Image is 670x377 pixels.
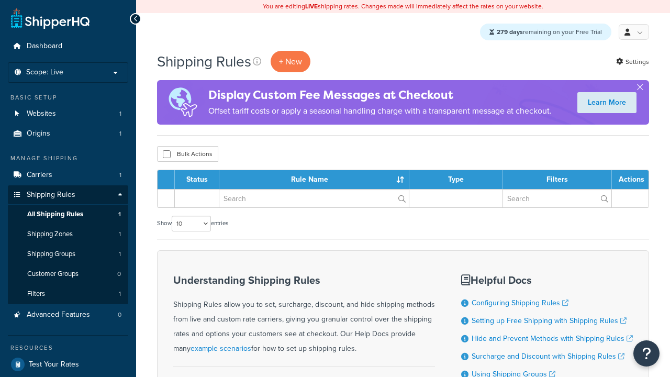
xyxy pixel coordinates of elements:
[472,297,568,308] a: Configuring Shipping Rules
[27,191,75,199] span: Shipping Rules
[8,225,128,244] a: Shipping Zones 1
[219,190,409,207] input: Search
[27,109,56,118] span: Websites
[8,284,128,304] a: Filters 1
[157,146,218,162] button: Bulk Actions
[119,230,121,239] span: 1
[271,51,310,72] p: + New
[409,170,503,189] th: Type
[172,216,211,231] select: Showentries
[8,264,128,284] li: Customer Groups
[8,124,128,143] li: Origins
[118,311,121,319] span: 0
[305,2,318,11] b: LIVE
[208,104,552,118] p: Offset tariff costs or apply a seasonal handling charge with a transparent message at checkout.
[8,154,128,163] div: Manage Shipping
[8,124,128,143] a: Origins 1
[8,165,128,185] a: Carriers 1
[472,315,627,326] a: Setting up Free Shipping with Shipping Rules
[8,245,128,264] a: Shipping Groups 1
[118,210,121,219] span: 1
[480,24,611,40] div: remaining on your Free Trial
[8,305,128,325] li: Advanced Features
[27,42,62,51] span: Dashboard
[119,109,121,118] span: 1
[175,170,219,189] th: Status
[27,230,73,239] span: Shipping Zones
[27,171,52,180] span: Carriers
[616,54,649,69] a: Settings
[27,250,75,259] span: Shipping Groups
[633,340,660,367] button: Open Resource Center
[8,284,128,304] li: Filters
[219,170,409,189] th: Rule Name
[8,245,128,264] li: Shipping Groups
[29,360,79,369] span: Test Your Rates
[27,129,50,138] span: Origins
[503,190,611,207] input: Search
[208,86,552,104] h4: Display Custom Fee Messages at Checkout
[27,311,90,319] span: Advanced Features
[157,216,228,231] label: Show entries
[8,37,128,56] a: Dashboard
[119,290,121,298] span: 1
[27,290,45,298] span: Filters
[119,129,121,138] span: 1
[8,93,128,102] div: Basic Setup
[8,343,128,352] div: Resources
[8,185,128,305] li: Shipping Rules
[461,274,633,286] h3: Helpful Docs
[157,51,251,72] h1: Shipping Rules
[27,210,83,219] span: All Shipping Rules
[472,333,633,344] a: Hide and Prevent Methods with Shipping Rules
[8,205,128,224] li: All Shipping Rules
[503,170,612,189] th: Filters
[497,27,523,37] strong: 279 days
[117,270,121,279] span: 0
[27,270,79,279] span: Customer Groups
[191,343,251,354] a: example scenarios
[8,165,128,185] li: Carriers
[157,80,208,125] img: duties-banner-06bc72dcb5fe05cb3f9472aba00be2ae8eb53ab6f0d8bb03d382ba314ac3c341.png
[8,104,128,124] li: Websites
[173,274,435,286] h3: Understanding Shipping Rules
[119,171,121,180] span: 1
[8,185,128,205] a: Shipping Rules
[8,205,128,224] a: All Shipping Rules 1
[472,351,624,362] a: Surcharge and Discount with Shipping Rules
[8,104,128,124] a: Websites 1
[8,355,128,374] a: Test Your Rates
[119,250,121,259] span: 1
[612,170,649,189] th: Actions
[8,264,128,284] a: Customer Groups 0
[26,68,63,77] span: Scope: Live
[577,92,636,113] a: Learn More
[11,8,90,29] a: ShipperHQ Home
[173,274,435,356] div: Shipping Rules allow you to set, surcharge, discount, and hide shipping methods from live and cus...
[8,305,128,325] a: Advanced Features 0
[8,225,128,244] li: Shipping Zones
